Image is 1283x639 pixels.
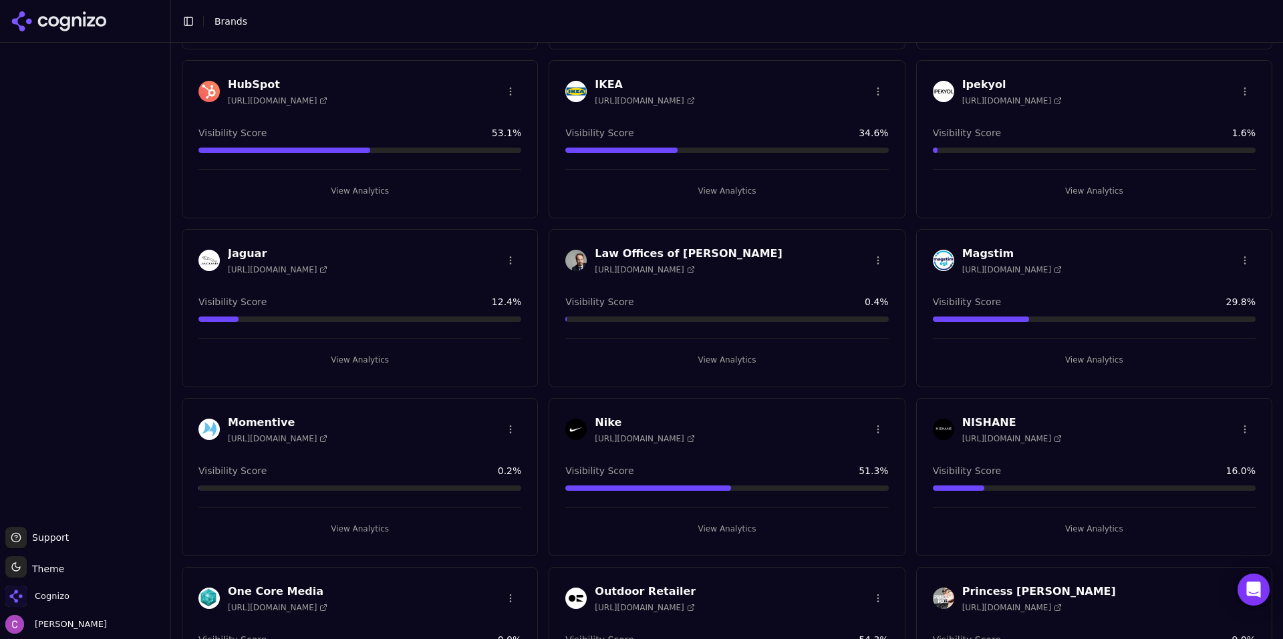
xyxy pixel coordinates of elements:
span: 0.4 % [865,295,889,308]
span: Visibility Score [933,464,1001,477]
span: Visibility Score [933,295,1001,308]
span: [URL][DOMAIN_NAME] [962,264,1062,275]
span: Visibility Score [565,295,633,308]
button: View Analytics [565,180,888,202]
h3: Magstim [962,246,1062,262]
img: Cognizo [5,586,27,607]
h3: One Core Media [228,584,327,600]
img: One Core Media [198,588,220,609]
h3: Princess [PERSON_NAME] [962,584,1116,600]
span: Brands [215,16,247,27]
img: Chris Abouraad [5,615,24,634]
span: [URL][DOMAIN_NAME] [595,433,694,444]
span: [URL][DOMAIN_NAME] [595,264,694,275]
span: [URL][DOMAIN_NAME] [595,95,694,106]
span: 34.6 % [859,126,888,140]
span: Visibility Score [198,295,267,308]
img: Nike [565,419,587,440]
button: Open user button [5,615,107,634]
h3: Jaguar [228,246,327,262]
span: [URL][DOMAIN_NAME] [962,95,1062,106]
span: 29.8 % [1226,295,1256,308]
h3: Law Offices of [PERSON_NAME] [595,246,782,262]
h3: Ipekyol [962,77,1062,93]
span: 51.3 % [859,464,888,477]
button: View Analytics [933,518,1256,540]
span: 12.4 % [492,295,521,308]
img: NISHANE [933,419,954,440]
span: [URL][DOMAIN_NAME] [228,264,327,275]
h3: HubSpot [228,77,327,93]
nav: breadcrumb [215,15,247,28]
span: [URL][DOMAIN_NAME] [228,602,327,613]
span: Visibility Score [198,464,267,477]
img: Law Offices of Norman J. Homen [565,250,587,271]
h3: Outdoor Retailer [595,584,696,600]
img: HubSpot [198,81,220,102]
span: [URL][DOMAIN_NAME] [962,602,1062,613]
span: Visibility Score [565,464,633,477]
button: View Analytics [565,349,888,371]
span: [URL][DOMAIN_NAME] [962,433,1062,444]
button: View Analytics [933,180,1256,202]
button: View Analytics [933,349,1256,371]
div: Open Intercom Messenger [1238,574,1270,606]
span: [URL][DOMAIN_NAME] [595,602,694,613]
span: Support [27,531,69,544]
button: View Analytics [198,180,521,202]
h3: Nike [595,415,694,431]
span: [URL][DOMAIN_NAME] [228,433,327,444]
span: Visibility Score [198,126,267,140]
img: Ipekyol [933,81,954,102]
span: Visibility Score [565,126,633,140]
img: Magstim [933,250,954,271]
img: Momentive [198,419,220,440]
button: Open organization switcher [5,586,69,607]
span: 53.1 % [492,126,521,140]
img: Princess Polly [933,588,954,609]
span: [URL][DOMAIN_NAME] [228,95,327,106]
img: Jaguar [198,250,220,271]
span: [PERSON_NAME] [29,618,107,630]
h3: IKEA [595,77,694,93]
button: View Analytics [565,518,888,540]
button: View Analytics [198,349,521,371]
img: IKEA [565,81,587,102]
span: Cognizo [35,590,69,602]
h3: NISHANE [962,415,1062,431]
button: View Analytics [198,518,521,540]
span: Visibility Score [933,126,1001,140]
h3: Momentive [228,415,327,431]
span: 16.0 % [1226,464,1256,477]
span: Theme [27,564,64,574]
span: 0.2 % [498,464,522,477]
img: Outdoor Retailer [565,588,587,609]
span: 1.6 % [1232,126,1256,140]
